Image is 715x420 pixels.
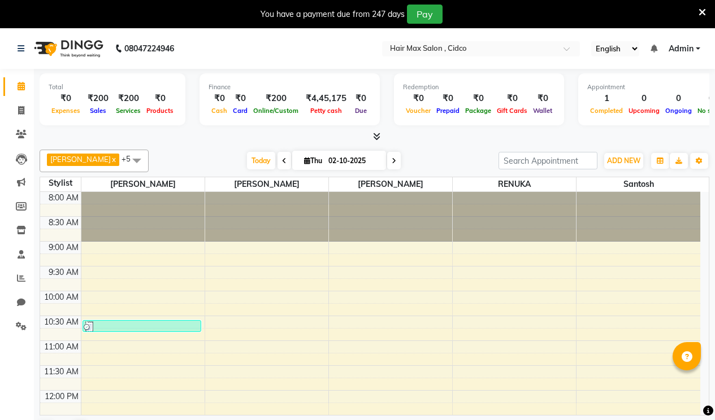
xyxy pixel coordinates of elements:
[325,152,382,169] input: 2025-10-02
[205,177,328,191] span: [PERSON_NAME]
[46,242,81,253] div: 9:00 AM
[42,341,81,353] div: 11:00 AM
[113,107,144,115] span: Services
[587,107,626,115] span: Completed
[40,177,81,189] div: Stylist
[407,5,443,24] button: Pay
[329,177,452,191] span: [PERSON_NAME]
[626,107,662,115] span: Upcoming
[434,107,462,115] span: Prepaid
[49,92,83,105] div: ₹0
[607,156,640,165] span: ADD NEW
[351,92,371,105] div: ₹0
[144,92,176,105] div: ₹0
[494,107,530,115] span: Gift Cards
[462,92,494,105] div: ₹0
[209,82,371,92] div: Finance
[42,366,81,378] div: 11:30 AM
[668,375,704,409] iframe: chat widget
[301,92,351,105] div: ₹4,45,175
[403,92,434,105] div: ₹0
[46,266,81,278] div: 9:30 AM
[124,33,174,64] b: 08047224946
[604,153,643,169] button: ADD NEW
[250,107,301,115] span: Online/Custom
[307,107,345,115] span: Petty cash
[530,92,555,105] div: ₹0
[462,107,494,115] span: Package
[81,177,205,191] span: [PERSON_NAME]
[113,92,144,105] div: ₹200
[662,107,695,115] span: Ongoing
[83,92,113,105] div: ₹200
[83,321,201,331] div: Annad rakha, TK01, 10:35 AM-10:50 AM, Haircut & Styling MensShave
[352,107,370,115] span: Due
[301,156,325,165] span: Thu
[403,82,555,92] div: Redemption
[46,217,81,229] div: 8:30 AM
[499,152,597,169] input: Search Appointment
[50,155,111,164] span: [PERSON_NAME]
[434,92,462,105] div: ₹0
[261,8,405,20] div: You have a payment due from 247 days
[530,107,555,115] span: Wallet
[87,107,109,115] span: Sales
[42,316,81,328] div: 10:30 AM
[144,107,176,115] span: Products
[494,92,530,105] div: ₹0
[42,391,81,403] div: 12:00 PM
[626,92,662,105] div: 0
[209,92,230,105] div: ₹0
[453,177,576,191] span: RENUKA
[29,33,106,64] img: logo
[46,192,81,204] div: 8:00 AM
[111,155,116,164] a: x
[247,152,275,169] span: Today
[662,92,695,105] div: 0
[230,107,250,115] span: Card
[122,154,139,163] span: +5
[577,177,700,191] span: santosh
[587,92,626,105] div: 1
[669,43,694,55] span: Admin
[230,92,250,105] div: ₹0
[250,92,301,105] div: ₹200
[49,82,176,92] div: Total
[42,291,81,303] div: 10:00 AM
[403,107,434,115] span: Voucher
[49,107,83,115] span: Expenses
[209,107,230,115] span: Cash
